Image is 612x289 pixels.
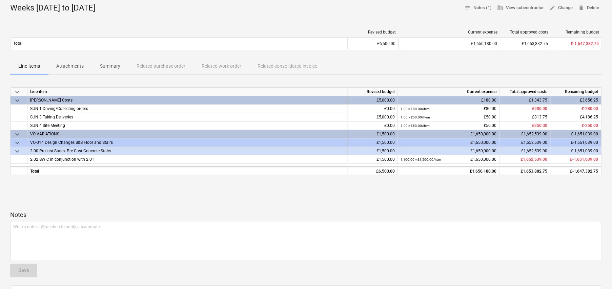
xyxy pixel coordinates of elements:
span: £-250.00 [582,123,598,128]
div: £1,500.00 [347,138,398,147]
iframe: Chat Widget [578,257,612,289]
div: SUN Sundry Costs [30,96,344,104]
div: £1,650,000.00 [401,130,496,138]
span: keyboard_arrow_down [13,88,21,96]
div: £1,650,000.00 [401,147,496,155]
div: £1,500.00 [347,130,398,138]
div: £5,000.00 [347,113,398,121]
div: £50.00 [401,121,496,130]
div: £1,653,882.75 [500,38,551,49]
div: Total approved costs [499,88,550,96]
div: Total [27,166,347,175]
div: £-1,651,039.00 [550,130,601,138]
p: Line-items [18,63,40,70]
p: Summary [100,63,120,70]
div: Weeks [DATE] to [DATE] [10,3,101,14]
div: £-1,647,382.75 [550,166,601,175]
div: Revised budget [350,30,396,35]
button: Change [547,3,575,13]
div: £0.00 [347,121,398,130]
div: Remaining budget [554,30,599,35]
button: View subcontractor [494,3,547,13]
span: delete [578,5,584,11]
span: Change [549,4,573,12]
div: Revised budget [347,88,398,96]
div: £1,650,000.00 [401,138,496,147]
div: £6,500.00 [347,166,398,175]
span: SUN.1 Driving/Collecting orders [30,106,88,111]
div: Current expense [401,30,497,35]
div: £-1,651,039.00 [550,138,601,147]
span: SUN.4 Site Meeting [30,123,65,128]
div: £1,650,180.00 [401,167,496,176]
p: Notes [10,211,602,219]
span: £4,186.25 [580,115,598,119]
div: £6,500.00 [347,38,398,49]
span: Delete [578,4,599,12]
div: £1,650,180.00 [401,41,497,46]
div: £80.00 [401,105,496,113]
div: £3,656.25 [550,96,601,105]
span: notes [465,5,471,11]
div: £1,650,000.00 [401,155,496,164]
div: VO VARIATIONS [30,130,344,138]
div: £1,500.00 [347,147,398,155]
div: £1,652,539.00 [499,147,550,155]
div: £1,652,539.00 [499,138,550,147]
span: £1,652,539.00 [521,157,547,162]
span: View subcontractor [497,4,544,12]
div: Total approved costs [503,30,548,35]
span: £280.00 [532,106,547,111]
span: £-280.00 [582,106,598,111]
span: SUN.3 Taking Deliveries [30,115,73,119]
div: VO-014 Design Changes B&B Floor and Stairs [30,138,344,147]
div: £1,343.75 [499,96,550,105]
span: keyboard_arrow_down [13,130,21,138]
span: business [497,5,503,11]
div: £50.00 [401,113,496,121]
small: 1,100.00 × £1,500.00 / item [401,158,441,161]
div: Line-item [27,88,347,96]
div: £0.00 [347,105,398,113]
div: £1,500.00 [347,155,398,164]
span: keyboard_arrow_down [13,96,21,105]
span: keyboard_arrow_down [13,147,21,155]
button: Delete [575,3,602,13]
span: £-1,647,382.75 [571,41,599,46]
p: Total [13,41,22,46]
span: Notes (1) [465,4,492,12]
span: £250.00 [532,123,547,128]
span: £-1,651,039.00 [570,157,598,162]
small: 1.00 × £80.00 / item [401,107,430,111]
span: keyboard_arrow_down [13,139,21,147]
div: £1,653,882.75 [499,166,550,175]
div: £5,000.00 [347,96,398,105]
span: £813.75 [532,115,547,119]
button: Notes (1) [462,3,494,13]
div: £1,652,539.00 [499,130,550,138]
p: Attachments [56,63,84,70]
small: 1.00 × £50.00 / Item [401,115,430,119]
small: 1.00 × £50.00 / item [401,124,430,128]
div: Remaining budget [550,88,601,96]
div: 2.00 Precast Stairs- Pre Cast Concrete Stairs [30,147,344,155]
div: £180.00 [401,96,496,105]
span: 2.02 BWIC in conjunction with 2.01 [30,157,94,162]
div: Current expense [398,88,499,96]
span: edit [549,5,555,11]
div: £-1,651,039.00 [550,147,601,155]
